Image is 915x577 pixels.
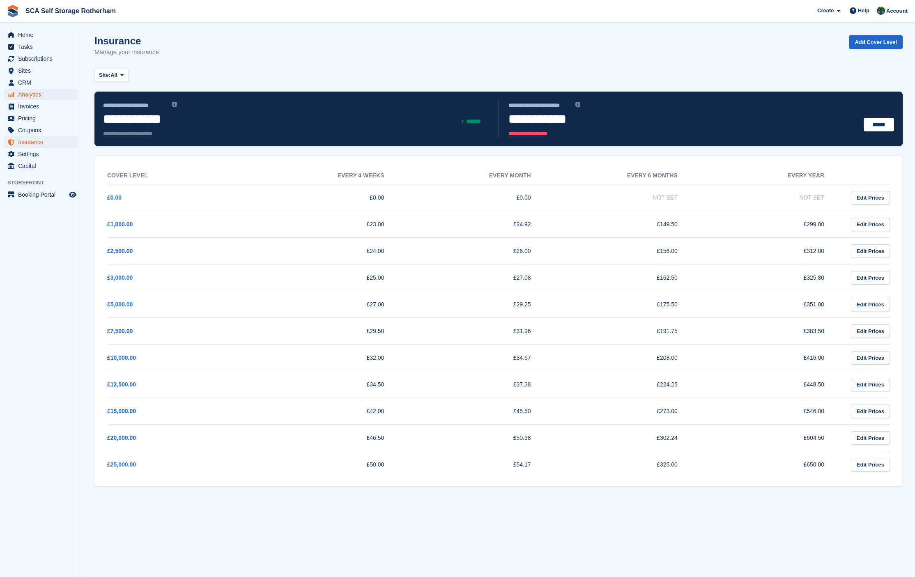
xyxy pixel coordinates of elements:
[107,328,133,334] a: £7,500.00
[18,189,67,200] span: Booking Portal
[400,238,547,264] td: £26.00
[694,398,841,425] td: £546.00
[547,451,694,478] td: £325.00
[400,184,547,211] td: £0.00
[694,451,841,478] td: £650.00
[400,167,547,184] th: Every month
[107,301,133,308] a: £5,000.00
[4,160,78,172] a: menu
[4,53,78,64] a: menu
[4,77,78,88] a: menu
[886,7,908,15] span: Account
[849,35,903,49] a: Add Cover Level
[851,378,890,391] a: Edit Prices
[18,77,67,88] span: CRM
[694,345,841,371] td: £416.00
[254,211,400,238] td: £23.00
[694,425,841,451] td: £604.50
[817,7,834,15] span: Create
[575,102,580,107] img: icon-info-grey-7440780725fd019a000dd9b08b2336e03edf1995a4989e88bcd33f0948082b44.svg
[547,425,694,451] td: £302.24
[877,7,885,15] img: Ross Chapman
[400,425,547,451] td: £50.38
[18,113,67,124] span: Pricing
[254,167,400,184] th: Every 4 weeks
[400,371,547,398] td: £37.38
[4,189,78,200] a: menu
[694,371,841,398] td: £448.50
[4,89,78,100] a: menu
[18,53,67,64] span: Subscriptions
[4,148,78,160] a: menu
[851,458,890,471] a: Edit Prices
[851,405,890,418] a: Edit Prices
[694,238,841,264] td: £312.00
[107,434,136,441] a: £20,000.00
[107,194,122,201] a: £0.00
[400,345,547,371] td: £34.67
[694,167,841,184] th: Every year
[694,318,841,345] td: £383.50
[107,274,133,281] a: £3,000.00
[107,221,133,228] a: £1,000.00
[254,425,400,451] td: £46.50
[4,29,78,41] a: menu
[18,41,67,53] span: Tasks
[254,184,400,211] td: £0.00
[99,71,110,79] span: Site:
[547,318,694,345] td: £191.75
[694,184,841,211] td: Not Set
[694,264,841,291] td: £325.80
[400,264,547,291] td: £27.08
[851,431,890,445] a: Edit Prices
[4,65,78,76] a: menu
[254,291,400,318] td: £27.00
[547,184,694,211] td: Not Set
[851,351,890,365] a: Edit Prices
[400,211,547,238] td: £24.92
[400,398,547,425] td: £45.50
[107,381,136,388] a: £12,500.00
[4,41,78,53] a: menu
[18,160,67,172] span: Capital
[547,211,694,238] td: £149.50
[254,398,400,425] td: £42.00
[107,248,133,254] a: £2,500.00
[254,318,400,345] td: £29.50
[851,298,890,311] a: Edit Prices
[694,291,841,318] td: £351.00
[547,371,694,398] td: £224.25
[18,29,67,41] span: Home
[858,7,869,15] span: Help
[851,271,890,285] a: Edit Prices
[254,345,400,371] td: £32.00
[254,371,400,398] td: £34.50
[4,136,78,148] a: menu
[7,5,19,17] img: stora-icon-8386f47178a22dfd0bd8f6a31ec36ba5ce8667c1dd55bd0f319d3a0aa187defe.svg
[68,190,78,200] a: Preview store
[4,101,78,112] a: menu
[4,124,78,136] a: menu
[547,167,694,184] th: Every 6 months
[400,291,547,318] td: £29.25
[851,218,890,231] a: Edit Prices
[107,167,254,184] th: Cover Level
[172,102,177,107] img: icon-info-grey-7440780725fd019a000dd9b08b2336e03edf1995a4989e88bcd33f0948082b44.svg
[851,191,890,205] a: Edit Prices
[851,244,890,258] a: Edit Prices
[18,124,67,136] span: Coupons
[694,211,841,238] td: £299.00
[94,48,159,57] p: Manage your insurance
[18,65,67,76] span: Sites
[18,89,67,100] span: Analytics
[110,71,117,79] span: All
[18,136,67,148] span: Insurance
[547,291,694,318] td: £175.50
[254,238,400,264] td: £24.00
[18,101,67,112] span: Invoices
[7,179,82,187] span: Storefront
[547,398,694,425] td: £273.00
[851,324,890,338] a: Edit Prices
[107,408,136,414] a: £15,000.00
[94,35,159,46] h1: Insurance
